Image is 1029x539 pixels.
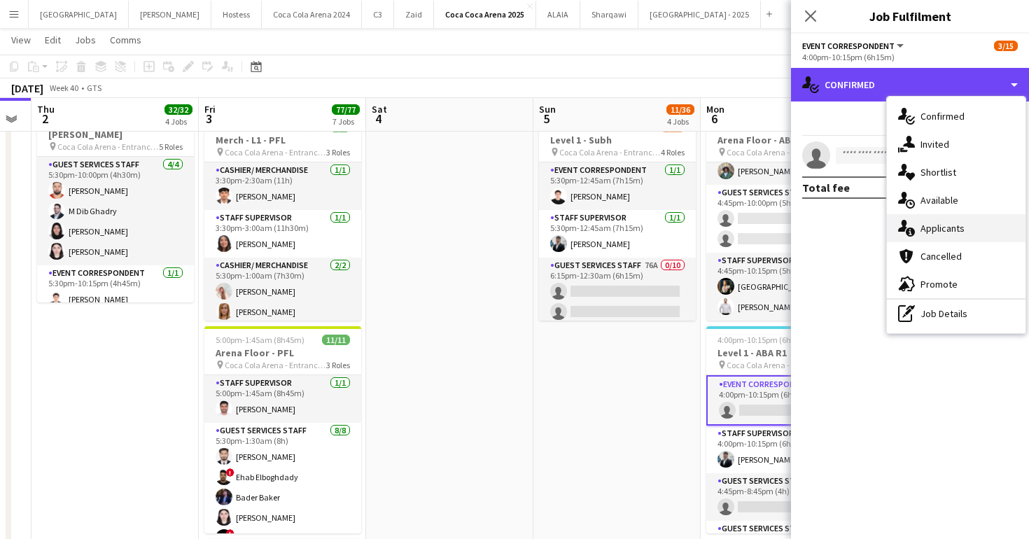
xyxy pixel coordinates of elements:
[791,68,1029,101] div: Confirmed
[226,468,234,477] span: !
[727,360,828,370] span: Coca Cola Arena - Entrance F
[920,222,965,234] span: Applicants
[920,194,958,206] span: Available
[322,335,350,345] span: 11/11
[204,103,216,115] span: Fri
[87,83,101,93] div: GTS
[638,1,761,28] button: [GEOGRAPHIC_DATA] - 2025
[69,31,101,49] a: Jobs
[539,113,696,321] app-job-card: 5:30pm-12:45am (7h15m) (Mon)4/14Level 1 - Subh Coca Cola Arena - Entrance F4 RolesEvent Correspon...
[706,375,863,426] app-card-role: Event Correspondent0/14:00pm-10:15pm (6h15m)
[204,162,361,210] app-card-role: Cashier/ Merchandise1/13:30pm-2:30am (11h)[PERSON_NAME]
[129,1,211,28] button: [PERSON_NAME]
[706,346,863,359] h3: Level 1 - ABA R1
[204,258,361,325] app-card-role: Cashier/ Merchandise2/25:30pm-1:00am (7h30m)[PERSON_NAME][PERSON_NAME]
[802,41,895,51] span: Event Correspondent
[920,110,965,122] span: Confirmed
[706,113,863,321] app-job-card: 4:00pm-10:15pm (6h15m)3/5Arena Floor - ABA R1 Coca Cola Arena - Entrance F3 RolesStaff Supervisor...
[994,41,1018,51] span: 3/15
[372,103,387,115] span: Sat
[225,147,326,157] span: Coca Cola Arena - Entrance F
[580,1,638,28] button: Sharqawi
[29,1,129,28] button: [GEOGRAPHIC_DATA]
[536,1,580,28] button: ALAIA
[920,250,962,262] span: Cancelled
[204,375,361,423] app-card-role: Staff Supervisor1/15:00pm-1:45am (8h45m)[PERSON_NAME]
[802,181,850,195] div: Total fee
[159,141,183,152] span: 5 Roles
[920,278,958,290] span: Promote
[39,31,66,49] a: Edit
[559,147,661,157] span: Coca Cola Arena - Entrance F
[57,141,159,152] span: Coca Cola Arena - Entrance F
[539,162,696,210] app-card-role: Event Correspondent1/15:30pm-12:45am (7h15m)[PERSON_NAME]
[539,134,696,146] h3: Level 1 - Subh
[165,116,192,127] div: 4 Jobs
[539,103,556,115] span: Sun
[46,83,81,93] span: Week 40
[706,185,863,253] app-card-role: Guest Services Staff52A0/24:45pm-10:00pm (5h15m)
[706,326,863,533] app-job-card: 4:00pm-10:15pm (6h15m)3/15Level 1 - ABA R1 Coca Cola Arena - Entrance F5 RolesEvent Correspondent...
[887,300,1025,328] div: Job Details
[920,138,949,150] span: Invited
[802,52,1018,62] div: 4:00pm-10:15pm (6h15m)
[216,335,322,345] span: 5:00pm-1:45am (8h45m) (Sat)
[727,147,828,157] span: Coca Cola Arena - Entrance F
[666,104,694,115] span: 11/36
[706,473,863,521] app-card-role: Guest Services Staff37A0/14:45pm-8:45pm (4h)
[717,335,810,345] span: 4:00pm-10:15pm (6h15m)
[326,360,350,370] span: 3 Roles
[211,1,262,28] button: Hostess
[37,265,194,313] app-card-role: Event Correspondent1/15:30pm-10:15pm (4h45m)[PERSON_NAME]
[332,104,360,115] span: 77/77
[204,113,361,321] app-job-card: 3:30pm-3:00am (11h30m) (Sat)4/4Merch - L1 - PFL Coca Cola Arena - Entrance F3 RolesCashier/ Merch...
[75,34,96,46] span: Jobs
[202,111,216,127] span: 3
[35,111,55,127] span: 2
[326,147,350,157] span: 3 Roles
[370,111,387,127] span: 4
[37,95,194,302] app-job-card: 5:30pm-10:15pm (4h45m)13/13Arena Floor - [PERSON_NAME] Coca Cola Arena - Entrance F5 RolesGuest S...
[537,111,556,127] span: 5
[920,166,956,178] span: Shortlist
[661,147,685,157] span: 4 Roles
[37,103,55,115] span: Thu
[225,360,326,370] span: Coca Cola Arena - Entrance F
[45,34,61,46] span: Edit
[706,426,863,473] app-card-role: Staff Supervisor1/14:00pm-10:15pm (6h15m)[PERSON_NAME]
[164,104,192,115] span: 32/32
[706,103,724,115] span: Mon
[791,7,1029,25] h3: Job Fulfilment
[11,34,31,46] span: View
[6,31,36,49] a: View
[539,258,696,488] app-card-role: Guest Services Staff76A0/106:15pm-12:30am (6h15m)
[204,326,361,533] app-job-card: 5:00pm-1:45am (8h45m) (Sat)11/11Arena Floor - PFL Coca Cola Arena - Entrance F3 RolesStaff Superv...
[104,31,147,49] a: Comms
[704,111,724,127] span: 6
[204,210,361,258] app-card-role: Staff Supervisor1/13:30pm-3:00am (11h30m)[PERSON_NAME]
[434,1,536,28] button: Coca Coca Arena 2025
[37,157,194,265] app-card-role: Guest Services Staff4/45:30pm-10:00pm (4h30m)[PERSON_NAME]M Dib Ghadry[PERSON_NAME][PERSON_NAME]
[262,1,362,28] button: Coca Cola Arena 2024
[802,41,906,51] button: Event Correspondent
[394,1,434,28] button: Zaid
[362,1,394,28] button: C3
[110,34,141,46] span: Comms
[539,210,696,258] app-card-role: Staff Supervisor1/15:30pm-12:45am (7h15m)[PERSON_NAME]
[706,253,863,321] app-card-role: Staff Supervisor2/24:45pm-10:15pm (5h30m)[GEOGRAPHIC_DATA][PERSON_NAME]
[332,116,359,127] div: 7 Jobs
[226,529,234,538] span: !
[204,346,361,359] h3: Arena Floor - PFL
[204,134,361,146] h3: Merch - L1 - PFL
[11,81,43,95] div: [DATE]
[667,116,694,127] div: 4 Jobs
[706,134,863,146] h3: Arena Floor - ABA R1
